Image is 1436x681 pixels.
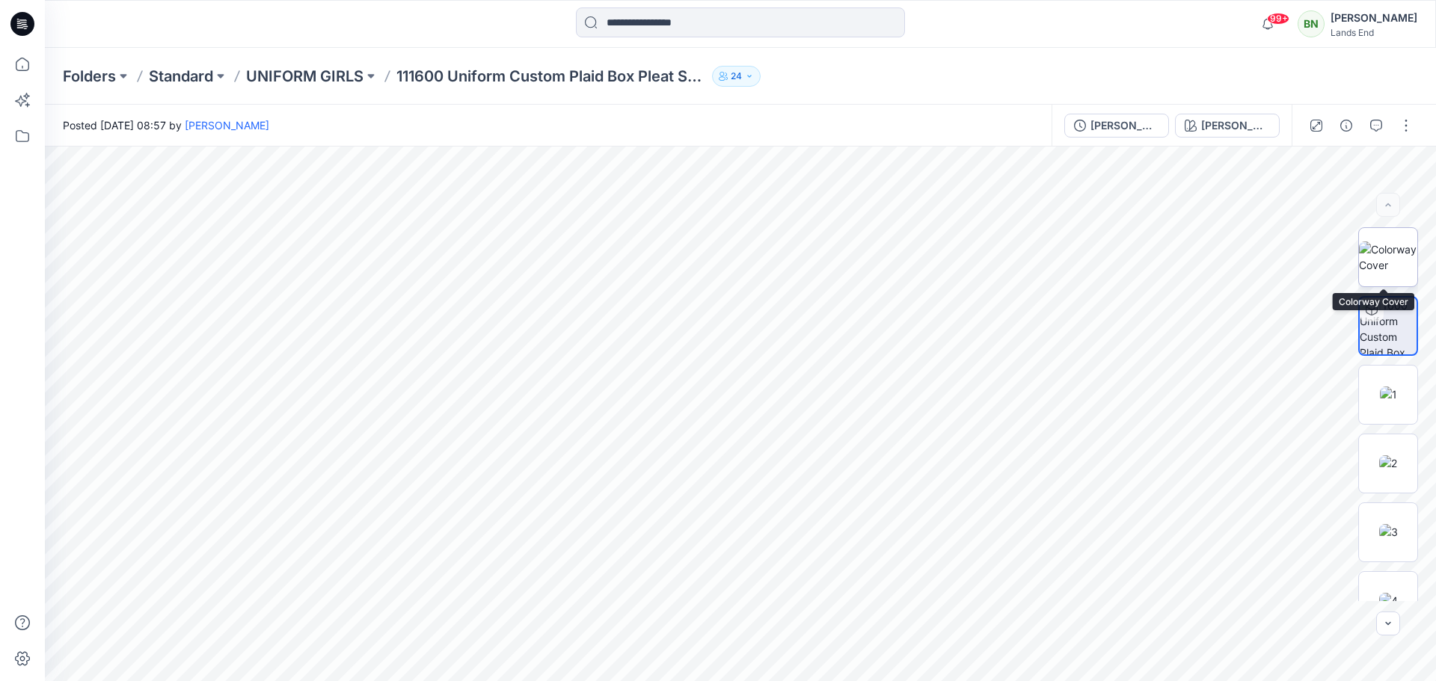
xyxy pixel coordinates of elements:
[149,66,213,87] a: Standard
[1331,27,1417,38] div: Lands End
[1201,117,1270,134] div: [PERSON_NAME] Plaid (QDJ)
[1267,13,1289,25] span: 99+
[63,66,116,87] a: Folders
[1360,298,1417,354] img: 111600 Uniform Custom Plaid Box Pleat Skirt Top Of Knee Payton Plaid (QDJ)
[1090,117,1159,134] div: Payton Plaid (QDJ)
[1379,455,1397,471] img: 2
[246,66,363,87] a: UNIFORM GIRLS
[185,119,269,132] a: [PERSON_NAME]
[1175,114,1280,138] button: [PERSON_NAME] Plaid (QDJ)
[396,66,706,87] p: 111600 Uniform Custom Plaid Box Pleat Skirt Top Of Knee
[731,68,742,84] p: 24
[1331,9,1417,27] div: [PERSON_NAME]
[1359,241,1417,273] img: Colorway Cover
[1380,386,1397,402] img: 1
[1064,114,1169,138] button: [PERSON_NAME] Plaid (QDJ)
[712,66,761,87] button: 24
[1334,114,1358,138] button: Details
[1298,10,1325,37] div: BN
[1379,524,1398,540] img: 3
[63,117,269,133] span: Posted [DATE] 08:57 by
[1379,593,1398,608] img: 4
